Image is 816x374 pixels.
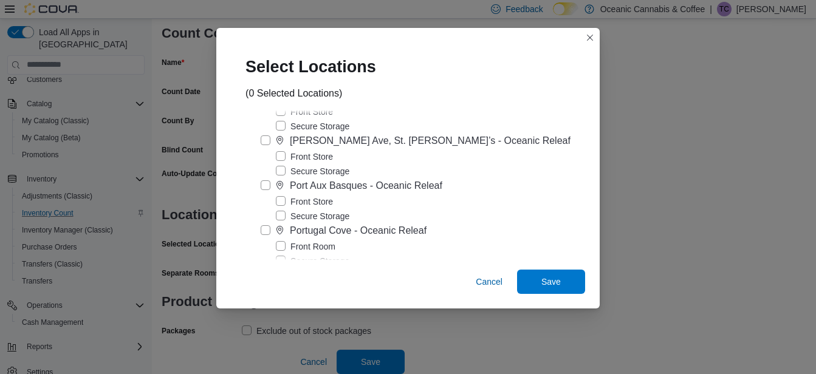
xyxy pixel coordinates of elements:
div: (0 Selected Locations) [245,86,342,101]
label: Front Store [276,194,333,209]
span: Save [541,276,561,288]
button: Closes this modal window [583,30,597,45]
div: Portugal Cove - Oceanic Releaf [290,223,427,238]
div: [PERSON_NAME] Ave, St. [PERSON_NAME]’s - Oceanic Releaf [290,134,571,148]
div: Port Aux Basques - Oceanic Releaf [290,178,442,193]
button: Cancel [471,270,507,294]
label: Secure Storage [276,119,349,134]
label: Front Store [276,149,333,164]
label: Secure Storage [276,209,349,223]
button: Save [517,270,585,294]
label: Secure Storage [276,254,349,268]
span: Cancel [476,276,502,288]
div: Select Locations [231,42,400,86]
label: Front Room [276,239,335,254]
label: Secure Storage [276,164,349,178]
label: Front Store [276,104,333,119]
